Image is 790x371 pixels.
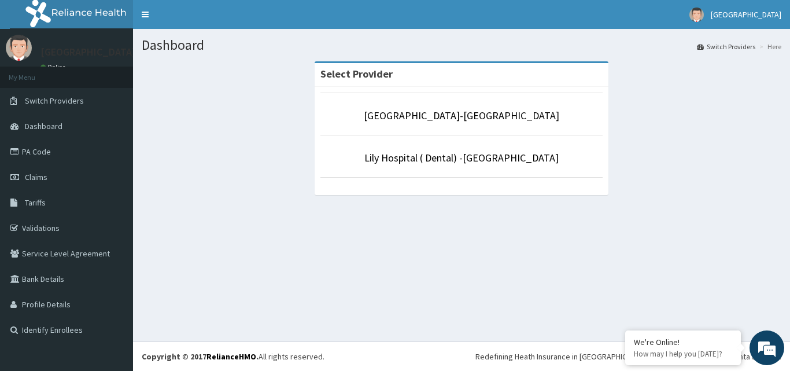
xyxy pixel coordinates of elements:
span: [GEOGRAPHIC_DATA] [711,9,781,20]
p: [GEOGRAPHIC_DATA] [40,47,136,57]
strong: Copyright © 2017 . [142,351,259,362]
div: Redefining Heath Insurance in [GEOGRAPHIC_DATA] using Telemedicine and Data Science! [475,351,781,362]
a: [GEOGRAPHIC_DATA]-[GEOGRAPHIC_DATA] [364,109,559,122]
a: Online [40,63,68,71]
img: User Image [6,35,32,61]
a: Lily Hospital ( Dental) -[GEOGRAPHIC_DATA] [364,151,559,164]
a: RelianceHMO [206,351,256,362]
a: Switch Providers [697,42,755,52]
span: Tariffs [25,197,46,208]
img: User Image [689,8,704,22]
span: Dashboard [25,121,62,131]
div: We're Online! [634,337,732,347]
footer: All rights reserved. [133,341,790,371]
span: Switch Providers [25,95,84,106]
h1: Dashboard [142,38,781,53]
span: Claims [25,172,47,182]
li: Here [756,42,781,52]
p: How may I help you today? [634,349,732,359]
strong: Select Provider [320,67,393,80]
